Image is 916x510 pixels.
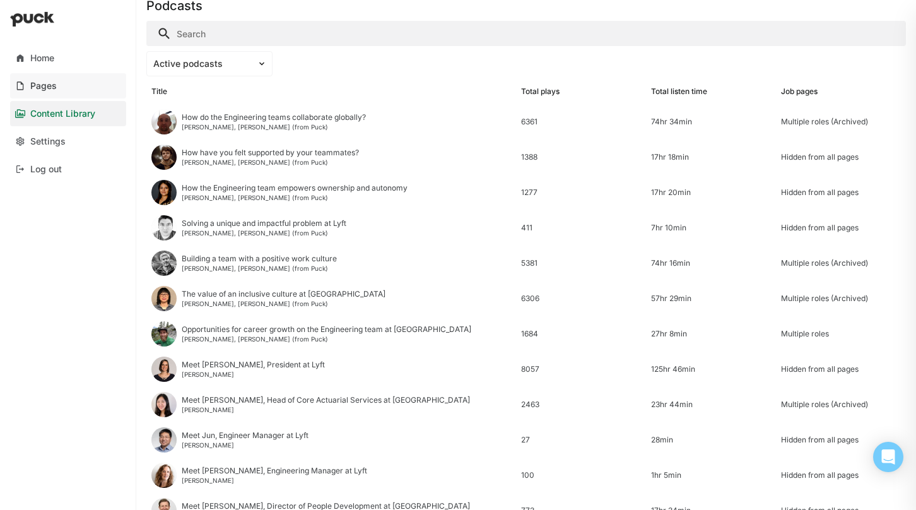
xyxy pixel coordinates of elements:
div: Log out [30,164,62,175]
div: Content Library [30,109,95,119]
div: Multiple roles (Archived) [781,117,901,126]
div: Hidden from all pages [781,153,901,162]
a: Settings [10,129,126,154]
div: 74hr 34min [651,117,771,126]
div: [PERSON_NAME], [PERSON_NAME] (from Puck) [182,194,408,201]
div: Multiple roles [781,329,901,338]
div: Hidden from all pages [781,365,901,374]
div: 100 [521,471,641,480]
div: Job pages [781,87,818,96]
div: Meet [PERSON_NAME], Engineering Manager at Lyft [182,466,367,475]
div: 28min [651,436,771,444]
div: 23hr 44min [651,400,771,409]
div: Pages [30,81,57,92]
div: Meet [PERSON_NAME], Head of Core Actuarial Services at [GEOGRAPHIC_DATA] [182,396,470,405]
div: [PERSON_NAME] [182,477,367,484]
div: The value of an inclusive culture at [GEOGRAPHIC_DATA] [182,290,385,299]
a: Home [10,45,126,71]
a: Pages [10,73,126,98]
div: 17hr 18min [651,153,771,162]
div: How the Engineering team empowers ownership and autonomy [182,184,408,193]
div: Hidden from all pages [781,436,901,444]
div: Meet [PERSON_NAME], President at Lyft [182,360,325,369]
div: 125hr 46min [651,365,771,374]
div: Multiple roles (Archived) [781,259,901,268]
div: Home [30,53,54,64]
div: 2463 [521,400,641,409]
div: [PERSON_NAME], [PERSON_NAME] (from Puck) [182,158,359,166]
div: Building a team with a positive work culture [182,254,337,263]
div: [PERSON_NAME], [PERSON_NAME] (from Puck) [182,335,471,343]
div: Settings [30,136,66,147]
div: 57hr 29min [651,294,771,303]
input: Search [146,21,906,46]
div: Hidden from all pages [781,223,901,232]
div: [PERSON_NAME], [PERSON_NAME] (from Puck) [182,229,346,237]
div: 411 [521,223,641,232]
div: 17hr 20min [651,188,771,197]
div: [PERSON_NAME] [182,371,325,378]
div: Hidden from all pages [781,471,901,480]
div: 1277 [521,188,641,197]
a: Content Library [10,101,126,126]
div: Title [151,87,167,96]
div: Multiple roles (Archived) [781,400,901,409]
div: [PERSON_NAME], [PERSON_NAME] (from Puck) [182,300,385,307]
div: 1hr 5min [651,471,771,480]
div: [PERSON_NAME] [182,406,470,413]
div: 1684 [521,329,641,338]
div: Total listen time [651,87,707,96]
div: 1388 [521,153,641,162]
div: 6306 [521,294,641,303]
div: Meet Jun, Engineer Manager at Lyft [182,431,308,440]
div: How do the Engineering teams collaborate globally? [182,113,366,122]
div: 7hr 10min [651,223,771,232]
div: Multiple roles (Archived) [781,294,901,303]
div: 74hr 16min [651,259,771,268]
div: Opportunities for career growth on the Engineering team at [GEOGRAPHIC_DATA] [182,325,471,334]
div: Solving a unique and impactful problem at Lyft [182,219,346,228]
div: [PERSON_NAME], [PERSON_NAME] (from Puck) [182,123,366,131]
div: [PERSON_NAME] [182,441,308,449]
div: Open Intercom Messenger [873,442,903,472]
div: 5381 [521,259,641,268]
div: How have you felt supported by your teammates? [182,148,359,157]
div: [PERSON_NAME], [PERSON_NAME] (from Puck) [182,264,337,272]
div: 6361 [521,117,641,126]
div: Total plays [521,87,560,96]
div: 27hr 8min [651,329,771,338]
div: Hidden from all pages [781,188,901,197]
div: 8057 [521,365,641,374]
div: 27 [521,436,641,444]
